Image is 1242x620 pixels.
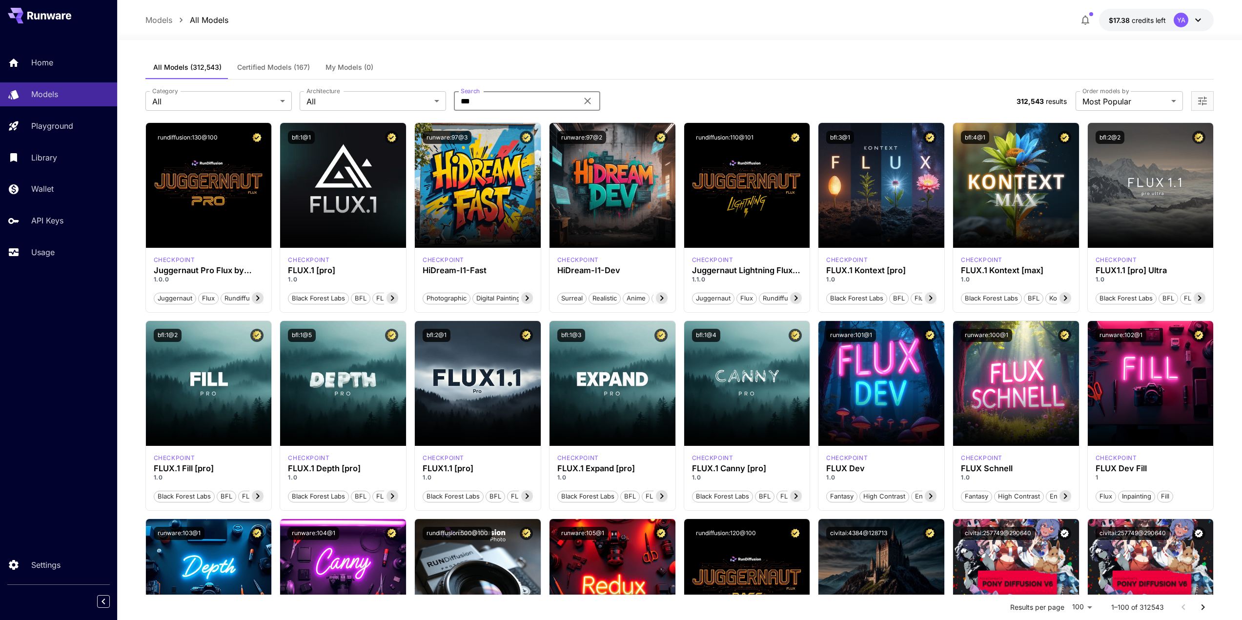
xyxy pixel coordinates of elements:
a: All Models [190,14,228,26]
p: 1.0 [961,275,1071,284]
button: FLUX1.1 [pro] [507,490,555,502]
div: 100 [1068,600,1096,614]
button: civitai:257749@290640 [1096,527,1170,540]
span: Environment [1046,492,1091,501]
button: Black Forest Labs [826,292,887,304]
span: FLUX.1 Fill [pro] [239,492,293,501]
h3: FLUX.1 Canny [pro] [692,464,802,473]
button: Verified working [1192,527,1205,540]
div: HiDream-I1-Dev [557,266,668,275]
label: Search [461,87,480,95]
button: $17.3805YA [1099,9,1214,31]
h3: Juggernaut Lightning Flux by RunDiffusion [692,266,802,275]
span: BFL [1159,294,1178,303]
button: Black Forest Labs [692,490,753,502]
button: Digital Painting [472,292,524,304]
button: Certified Model – Vetted for best performance and includes a commercial license. [1058,131,1071,144]
h3: Juggernaut Pro Flux by RunDiffusion [154,266,264,275]
span: Black Forest Labs [288,492,348,501]
button: rundiffusion:130@100 [154,131,222,144]
div: FLUX1.1 [pro] Ultra [1096,266,1206,275]
button: Black Forest Labs [423,490,484,502]
button: BFL [1024,292,1043,304]
button: rundiffusion:110@101 [692,131,757,144]
div: FLUX.1 D [692,256,733,264]
span: FLUX.1 Expand [pro] [642,492,711,501]
p: Library [31,152,57,163]
p: checkpoint [557,256,599,264]
span: All Models (312,543) [153,63,222,72]
h3: FLUX.1 Expand [pro] [557,464,668,473]
button: runware:103@1 [154,527,204,540]
button: BFL [217,490,236,502]
div: FLUX.1 Depth [pro] [288,464,398,473]
button: Black Forest Labs [288,292,349,304]
div: fluxpro [423,454,464,462]
button: Certified Model – Vetted for best performance and includes a commercial license. [1058,329,1071,342]
button: BFL [351,292,370,304]
button: Stylized [652,292,683,304]
span: juggernaut [692,294,734,303]
span: FLUX1.1 [pro] [508,492,554,501]
button: BFL [620,490,640,502]
button: Certified Model – Vetted for best performance and includes a commercial license. [1192,131,1205,144]
p: checkpoint [154,454,195,462]
p: Models [31,88,58,100]
p: 1 [1096,473,1206,482]
div: fluxpro [154,454,195,462]
p: Results per page [1010,602,1064,612]
div: Collapse sidebar [104,593,117,610]
div: FLUX Dev Fill [1096,464,1206,473]
h3: FLUX Dev [826,464,937,473]
button: flux [736,292,757,304]
button: Certified Model – Vetted for best performance and includes a commercial license. [385,527,398,540]
button: flux [198,292,219,304]
button: bfl:4@1 [961,131,989,144]
button: High Contrast [859,490,909,502]
div: HiDream-I1-Fast [423,266,533,275]
button: Certified Model – Vetted for best performance and includes a commercial license. [789,131,802,144]
button: rundiffusion:120@100 [692,527,760,540]
button: Go to next page [1193,598,1213,617]
label: Category [152,87,178,95]
div: fluxpro [288,256,329,264]
div: HiDream Dev [557,256,599,264]
button: bfl:3@1 [826,131,854,144]
span: High Contrast [860,492,909,501]
span: Certified Models (167) [237,63,310,72]
button: Certified Model – Vetted for best performance and includes a commercial license. [520,131,533,144]
span: Most Popular [1082,96,1167,107]
button: Inpainting [1118,490,1155,502]
span: rundiffusion [759,294,804,303]
p: 1.0 [154,473,264,482]
p: 1.1.0 [692,275,802,284]
h3: FLUX.1 [pro] [288,266,398,275]
p: 1.0 [826,473,937,482]
span: FLUX.1 Depth [pro] [373,492,437,501]
div: FLUX.1 D [1096,454,1137,462]
p: checkpoint [826,256,868,264]
button: runware:105@1 [557,527,608,540]
p: 1.0 [1096,275,1206,284]
p: checkpoint [557,454,599,462]
button: Environment [1046,490,1092,502]
button: rundiffusion [221,292,266,304]
button: Certified Model – Vetted for best performance and includes a commercial license. [654,131,668,144]
div: FLUX.1 D [826,454,868,462]
h3: FLUX.1 Fill [pro] [154,464,264,473]
span: flux [199,294,218,303]
p: checkpoint [423,256,464,264]
span: Surreal [558,294,586,303]
button: FLUX.1 Fill [pro] [238,490,294,502]
button: Certified Model – Vetted for best performance and includes a commercial license. [923,329,937,342]
button: Black Forest Labs [288,490,349,502]
button: Verified working [1058,527,1071,540]
button: Black Forest Labs [154,490,215,502]
span: Fantasy [827,492,857,501]
p: Usage [31,246,55,258]
p: 1.0 [961,473,1071,482]
button: FLUX.1 Expand [pro] [642,490,712,502]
